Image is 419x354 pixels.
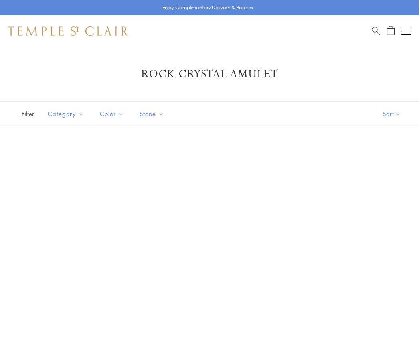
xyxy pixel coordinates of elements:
[162,4,253,12] p: Enjoy Complimentary Delivery & Returns
[401,26,411,36] button: Open navigation
[365,102,419,126] button: Show sort by
[8,26,128,36] img: Temple St. Clair
[42,105,90,123] button: Category
[372,26,380,36] a: Search
[134,105,170,123] button: Stone
[44,109,90,119] span: Category
[387,26,395,36] a: Open Shopping Bag
[136,109,170,119] span: Stone
[94,105,130,123] button: Color
[96,109,130,119] span: Color
[20,67,399,81] h1: Rock Crystal Amulet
